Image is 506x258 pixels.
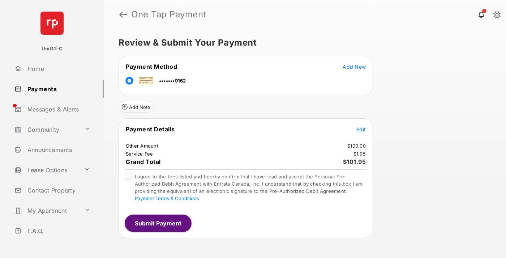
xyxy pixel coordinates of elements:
[356,126,366,132] span: Edit
[12,182,104,199] a: Contact Property
[131,10,206,19] strong: One Tap Payment
[12,141,104,158] a: Announcements
[42,45,63,52] p: Unit12-C
[343,158,366,165] span: $101.95
[135,195,199,201] button: I agree to the fees listed and hereby confirm that I have read and accept the Personal Pre-Author...
[347,143,366,149] td: $100.00
[12,60,104,77] a: Home
[125,143,159,149] td: Other Amount
[119,38,486,47] h5: Review & Submit Your Payment
[159,78,186,84] span: •••••••9162
[126,63,177,70] span: Payment Method
[12,101,104,118] a: Messages & Alerts
[40,12,64,35] img: svg+xml;base64,PHN2ZyB4bWxucz0iaHR0cDovL3d3dy53My5vcmcvMjAwMC9zdmciIHdpZHRoPSI2NCIgaGVpZ2h0PSI2NC...
[126,158,161,165] span: Grand Total
[119,101,154,113] button: Add Note
[12,161,81,179] a: Lease Options
[125,215,192,232] button: Submit Payment
[353,151,366,157] td: $1.95
[343,63,366,70] button: Add New
[126,126,175,133] span: Payment Details
[12,222,104,240] a: F.A.Q.
[356,126,366,133] button: Edit
[12,202,81,219] a: My Apartment
[12,80,104,98] a: Payments
[343,64,366,70] span: Add New
[125,151,154,157] td: Service Fee
[135,174,362,201] span: I agree to the fees listed and hereby confirm that I have read and accept the Personal Pre-Author...
[12,121,81,138] a: Community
